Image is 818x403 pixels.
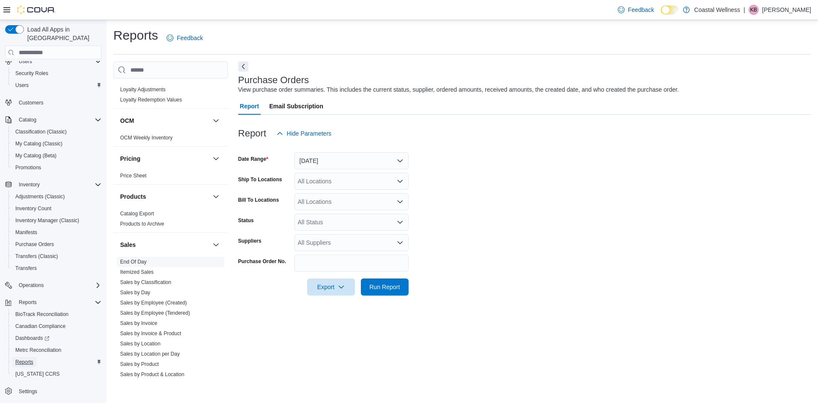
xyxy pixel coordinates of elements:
[120,259,147,265] a: End Of Day
[120,279,171,285] a: Sales by Classification
[15,335,49,342] span: Dashboards
[15,115,101,125] span: Catalog
[238,238,262,244] label: Suppliers
[113,171,228,184] div: Pricing
[12,251,61,261] a: Transfers (Classic)
[211,240,221,250] button: Sales
[661,6,679,14] input: Dark Mode
[614,1,657,18] a: Feedback
[120,371,184,378] span: Sales by Product & Location
[15,217,79,224] span: Inventory Manager (Classic)
[120,221,164,227] a: Products to Archive
[15,347,61,354] span: Metrc Reconciliation
[15,56,101,67] span: Users
[238,258,286,265] label: Purchase Order No.
[120,371,184,377] a: Sales by Product & Location
[19,116,36,123] span: Catalog
[273,125,335,142] button: Hide Parameters
[15,359,33,365] span: Reports
[238,217,254,224] label: Status
[12,215,83,226] a: Inventory Manager (Classic)
[15,386,101,397] span: Settings
[15,180,43,190] button: Inventory
[120,241,209,249] button: Sales
[12,357,101,367] span: Reports
[15,253,58,260] span: Transfers (Classic)
[211,116,221,126] button: OCM
[9,238,105,250] button: Purchase Orders
[120,87,166,93] a: Loyalty Adjustments
[15,193,65,200] span: Adjustments (Classic)
[2,279,105,291] button: Operations
[2,385,105,397] button: Settings
[12,345,65,355] a: Metrc Reconciliation
[120,116,209,125] button: OCM
[120,330,181,337] span: Sales by Invoice & Product
[120,154,140,163] h3: Pricing
[749,5,759,15] div: Kat Burkhalter
[238,197,279,203] label: Bill To Locations
[2,296,105,308] button: Reports
[9,79,105,91] button: Users
[9,250,105,262] button: Transfers (Classic)
[15,152,57,159] span: My Catalog (Beta)
[120,135,173,141] a: OCM Weekly Inventory
[12,162,101,173] span: Promotions
[120,361,159,367] a: Sales by Product
[2,96,105,109] button: Customers
[15,205,52,212] span: Inventory Count
[9,150,105,162] button: My Catalog (Beta)
[15,82,29,89] span: Users
[9,126,105,138] button: Classification (Classic)
[743,5,745,15] p: |
[120,269,154,275] a: Itemized Sales
[12,227,101,238] span: Manifests
[9,320,105,332] button: Canadian Compliance
[9,344,105,356] button: Metrc Reconciliation
[12,127,101,137] span: Classification (Classic)
[238,128,266,139] h3: Report
[9,262,105,274] button: Transfers
[9,215,105,226] button: Inventory Manager (Classic)
[15,265,37,272] span: Transfers
[15,297,40,307] button: Reports
[120,340,161,347] span: Sales by Location
[238,156,268,162] label: Date Range
[211,154,221,164] button: Pricing
[2,179,105,191] button: Inventory
[9,162,105,174] button: Promotions
[120,258,147,265] span: End Of Day
[120,173,147,179] a: Price Sheet
[15,97,101,108] span: Customers
[15,56,35,67] button: Users
[113,84,228,108] div: Loyalty
[9,368,105,380] button: [US_STATE] CCRS
[120,320,157,326] a: Sales by Invoice
[12,191,101,202] span: Adjustments (Classic)
[762,5,811,15] p: [PERSON_NAME]
[15,280,101,290] span: Operations
[12,333,53,343] a: Dashboards
[120,320,157,327] span: Sales by Invoice
[12,215,101,226] span: Inventory Manager (Classic)
[19,58,32,65] span: Users
[17,6,55,14] img: Cova
[12,251,101,261] span: Transfers (Classic)
[12,369,101,379] span: Washington CCRS
[15,70,48,77] span: Security Roles
[120,351,180,357] a: Sales by Location per Day
[24,25,101,42] span: Load All Apps in [GEOGRAPHIC_DATA]
[19,299,37,306] span: Reports
[15,229,37,236] span: Manifests
[12,263,101,273] span: Transfers
[12,369,63,379] a: [US_STATE] CCRS
[120,97,182,103] a: Loyalty Redemption Values
[12,333,101,343] span: Dashboards
[312,278,350,296] span: Export
[12,321,69,331] a: Canadian Compliance
[238,176,282,183] label: Ship To Locations
[19,388,37,395] span: Settings
[15,371,60,377] span: [US_STATE] CCRS
[9,191,105,203] button: Adjustments (Classic)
